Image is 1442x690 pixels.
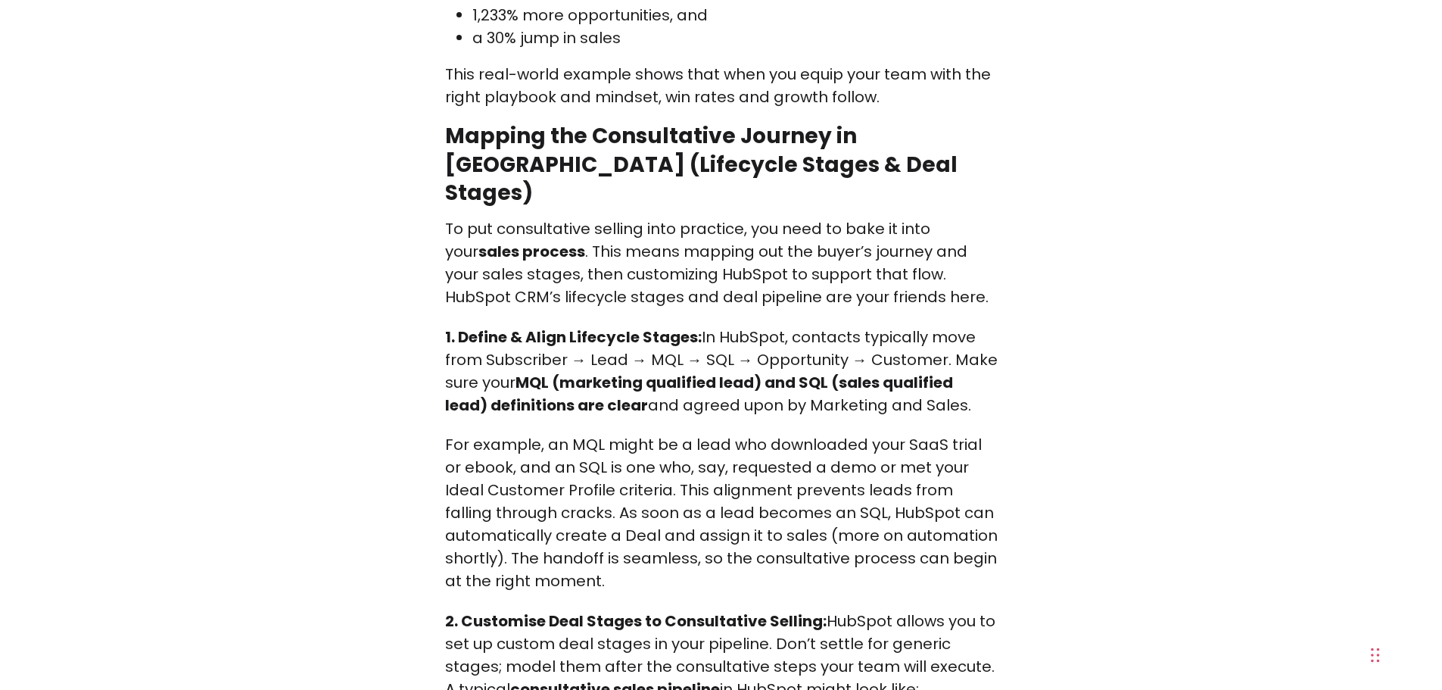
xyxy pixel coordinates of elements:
[472,27,998,49] li: a 30% jump in sales
[445,326,998,417] p: In HubSpot, contacts typically move from Subscriber → Lead → MQL → SQL → Opportunity → Customer. ...
[445,372,953,416] strong: MQL (marketing qualified lead) and SQL (sales qualified lead) definitions are clear
[1371,632,1380,678] div: Drag
[445,217,998,308] p: To put consultative selling into practice, you need to bake it into your . This means mapping out...
[472,4,998,27] li: 1,233% more opportunities, and
[1103,501,1442,690] iframe: Chat Widget
[478,241,585,262] strong: sales process
[445,433,998,592] p: For example, an MQL might be a lead who downloaded your SaaS trial or ebook, and an SQL is one wh...
[445,122,998,208] h2: Mapping the Consultative Journey in [GEOGRAPHIC_DATA] (Lifecycle Stages & Deal Stages)
[445,610,827,632] strong: 2. Customise Deal Stages to Consultative Selling:
[445,326,702,348] strong: 1. Define & Align Lifecycle Stages:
